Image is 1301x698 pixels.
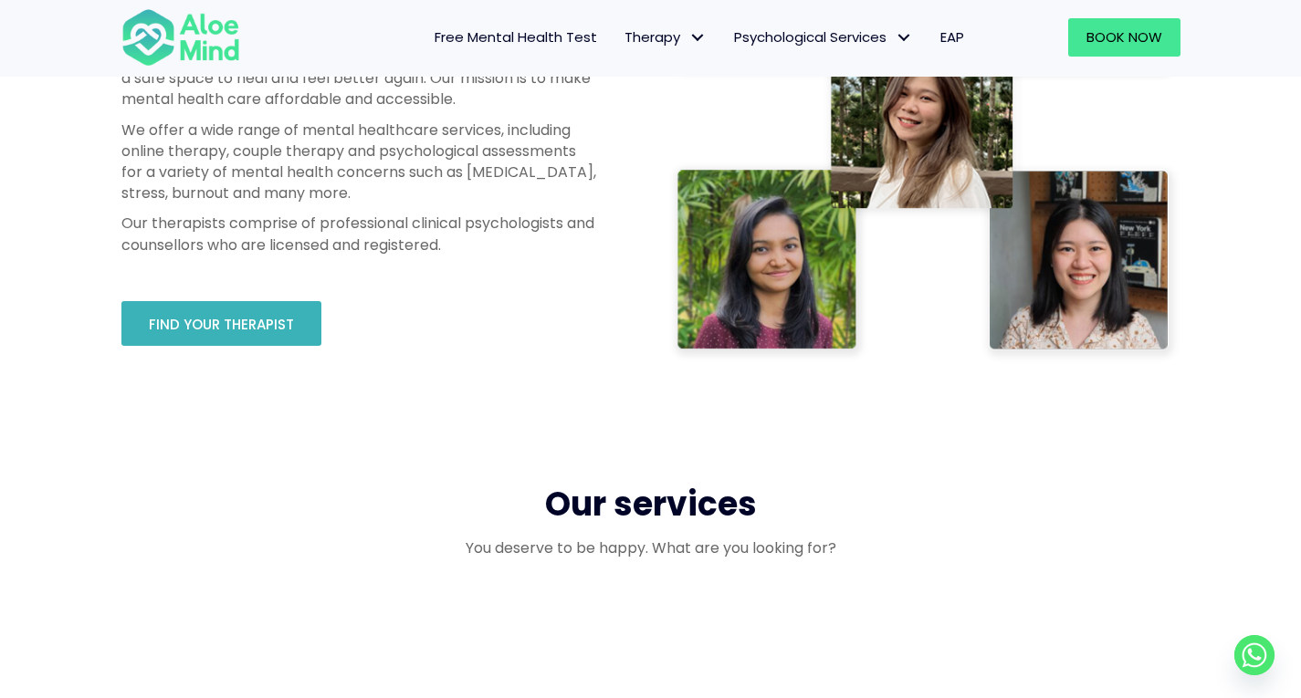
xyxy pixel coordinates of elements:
[685,25,711,51] span: Therapy: submenu
[264,18,978,57] nav: Menu
[121,537,1180,558] p: You deserve to be happy. What are you looking for?
[121,120,596,204] p: We offer a wide range of mental healthcare services, including online therapy, couple therapy and...
[891,25,918,51] span: Psychological Services: submenu
[421,18,611,57] a: Free Mental Health Test
[927,18,978,57] a: EAP
[611,18,720,57] a: TherapyTherapy: submenu
[940,27,964,47] span: EAP
[121,213,596,255] p: Our therapists comprise of professional clinical psychologists and counsellors who are licensed a...
[545,481,757,527] span: Our services
[149,315,294,334] span: Find your therapist
[1086,27,1162,47] span: Book Now
[1068,18,1180,57] a: Book Now
[435,27,597,47] span: Free Mental Health Test
[624,27,707,47] span: Therapy
[121,7,240,68] img: Aloe mind Logo
[720,18,927,57] a: Psychological ServicesPsychological Services: submenu
[1234,635,1275,675] a: Whatsapp
[734,27,913,47] span: Psychological Services
[121,301,321,346] a: Find your therapist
